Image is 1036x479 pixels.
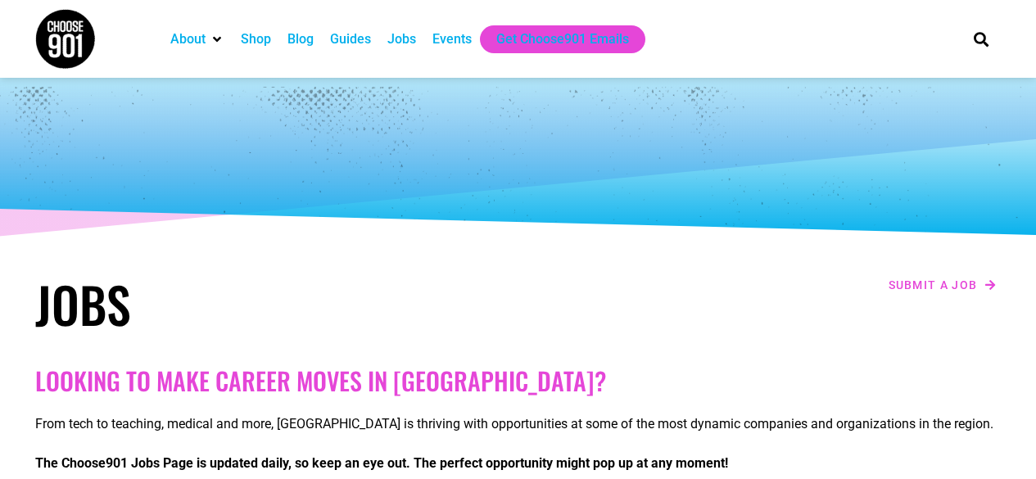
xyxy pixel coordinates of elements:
[967,25,994,52] div: Search
[35,414,1002,434] p: From tech to teaching, medical and more, [GEOGRAPHIC_DATA] is thriving with opportunities at some...
[35,455,728,471] strong: The Choose901 Jobs Page is updated daily, so keep an eye out. The perfect opportunity might pop u...
[35,274,510,333] h1: Jobs
[287,29,314,49] a: Blog
[162,25,945,53] nav: Main nav
[241,29,271,49] a: Shop
[496,29,629,49] a: Get Choose901 Emails
[170,29,206,49] a: About
[162,25,233,53] div: About
[35,366,1002,395] h2: Looking to make career moves in [GEOGRAPHIC_DATA]?
[889,279,978,291] span: Submit a job
[330,29,371,49] a: Guides
[387,29,416,49] a: Jobs
[884,274,1002,296] a: Submit a job
[432,29,472,49] a: Events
